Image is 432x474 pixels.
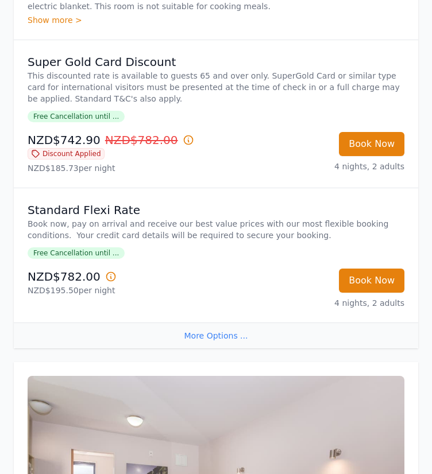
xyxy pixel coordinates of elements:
p: NZD$195.50 per night [28,285,211,296]
p: NZD$742.90 [28,132,211,148]
div: More Options ... [14,323,418,348]
span: Free Cancellation until ... [28,247,125,259]
p: This discounted rate is available to guests 65 and over only. SuperGold Card or similar type card... [28,70,404,104]
p: NZD$782.00 [28,269,211,285]
p: Book now, pay on arrival and receive our best value prices with our most flexible booking conditi... [28,218,404,241]
p: NZD$185.73 per night [28,162,211,174]
div: Show more > [28,14,404,26]
p: Super Gold Card Discount [28,54,404,70]
p: 4 nights, 2 adults [221,161,404,172]
span: NZD$782.00 [105,133,178,147]
span: Discount Applied [28,148,105,160]
button: Book Now [339,269,404,293]
button: Book Now [339,132,404,156]
p: 4 nights, 2 adults [221,297,404,309]
span: Free Cancellation until ... [28,111,125,122]
p: Standard Flexi Rate [28,202,404,218]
